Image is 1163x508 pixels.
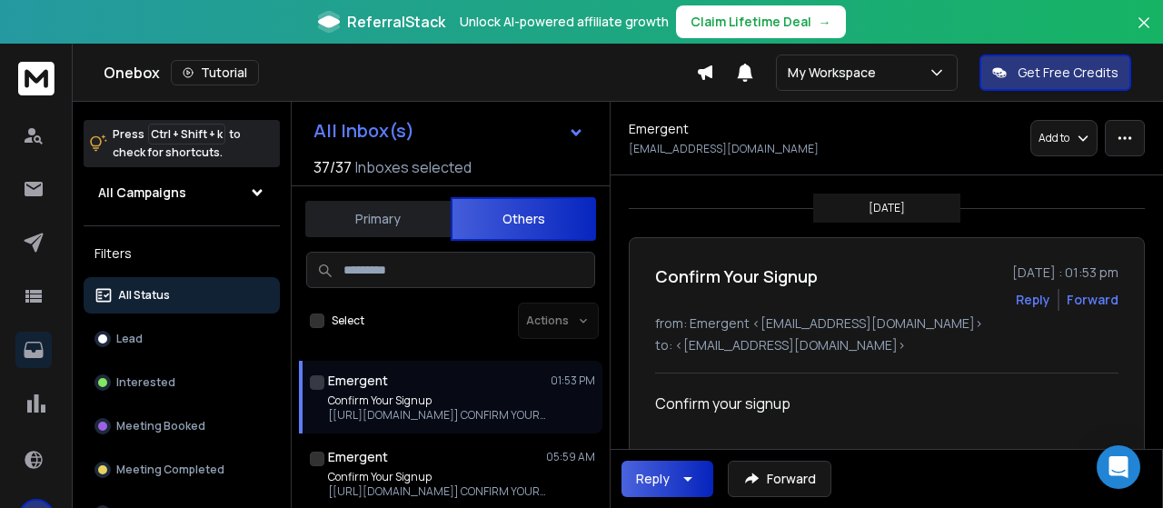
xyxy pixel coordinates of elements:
[84,174,280,211] button: All Campaigns
[84,277,280,314] button: All Status
[299,113,599,149] button: All Inbox(s)
[84,364,280,401] button: Interested
[1097,445,1140,489] div: Open Intercom Messenger
[171,60,259,85] button: Tutorial
[84,408,280,444] button: Meeting Booked
[676,5,846,38] button: Claim Lifetime Deal→
[1039,131,1069,145] p: Add to
[148,124,225,144] span: Ctrl + Shift + k
[328,408,546,423] p: [[URL][DOMAIN_NAME]] CONFIRM YOUR SIGNUP Follow this link
[305,199,451,239] button: Primary
[869,201,905,215] p: [DATE]
[1016,291,1050,309] button: Reply
[655,336,1118,354] p: to: <[EMAIL_ADDRESS][DOMAIN_NAME]>
[655,393,1104,414] h2: Confirm your signup
[551,374,595,388] p: 01:53 PM
[116,463,224,477] p: Meeting Completed
[84,241,280,266] h3: Filters
[328,470,546,484] p: Confirm Your Signup
[98,184,186,202] h1: All Campaigns
[313,156,352,178] span: 37 / 37
[655,392,656,393] img: KdKbCvquSdrhG3uhjq69I7LQ60z7nWf7wRyI6Xj1UnZHWxSFrABCCWRgw-1eS8rsp5vSBGJ5nvMVJggE_1AXv07WWd4tFEIDm...
[979,55,1131,91] button: Get Free Credits
[1132,11,1156,55] button: Close banner
[546,450,595,464] p: 05:59 AM
[116,419,205,433] p: Meeting Booked
[1018,64,1118,82] p: Get Free Credits
[113,125,241,162] p: Press to check for shortcuts.
[655,264,818,289] h1: Confirm Your Signup
[116,332,143,346] p: Lead
[332,314,364,328] label: Select
[629,120,689,138] h1: Emergent
[788,64,883,82] p: My Workspace
[104,60,696,85] div: Onebox
[728,461,831,497] button: Forward
[451,197,596,241] button: Others
[621,461,713,497] button: Reply
[636,470,670,488] div: Reply
[328,372,388,390] h1: Emergent
[116,375,175,390] p: Interested
[84,452,280,488] button: Meeting Completed
[347,11,445,33] span: ReferralStack
[629,142,819,156] p: [EMAIL_ADDRESS][DOMAIN_NAME]
[328,484,546,499] p: [[URL][DOMAIN_NAME]] CONFIRM YOUR SIGNUP Follow this link
[328,393,546,408] p: Confirm Your Signup
[118,288,170,303] p: All Status
[1067,291,1118,309] div: Forward
[1012,264,1118,282] p: [DATE] : 01:53 pm
[655,314,1118,333] p: from: Emergent <[EMAIL_ADDRESS][DOMAIN_NAME]>
[313,122,414,140] h1: All Inbox(s)
[84,321,280,357] button: Lead
[355,156,472,178] h3: Inboxes selected
[460,13,669,31] p: Unlock AI-powered affiliate growth
[328,448,388,466] h1: Emergent
[819,13,831,31] span: →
